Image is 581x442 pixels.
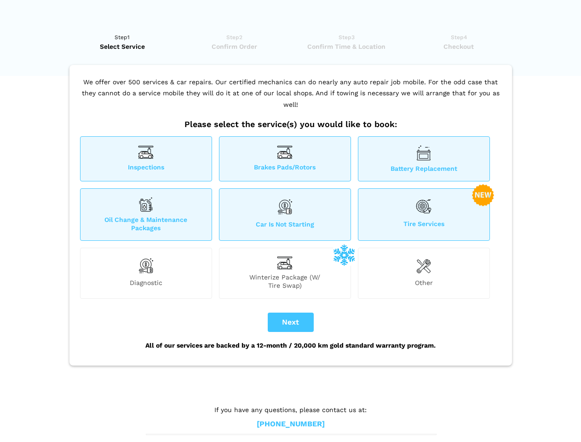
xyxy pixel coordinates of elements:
span: Inspections [81,163,212,173]
span: Other [358,279,489,290]
img: new-badge-2-48.png [472,184,494,206]
button: Next [268,313,314,332]
span: Confirm Order [181,42,288,51]
span: Brakes Pads/Rotors [219,163,351,173]
span: Confirm Time & Location [293,42,400,51]
a: Step4 [406,33,512,51]
span: Checkout [406,42,512,51]
a: Step1 [69,33,176,51]
span: Battery Replacement [358,164,489,173]
a: [PHONE_NUMBER] [257,419,325,429]
img: winterize-icon_1.png [333,244,355,266]
span: Diagnostic [81,279,212,290]
a: Step2 [181,33,288,51]
div: All of our services are backed by a 12-month / 20,000 km gold standard warranty program. [78,332,504,359]
span: Car is not starting [219,220,351,232]
span: Tire Services [358,220,489,232]
span: Winterize Package (W/ Tire Swap) [219,273,351,290]
p: If you have any questions, please contact us at: [146,405,436,415]
a: Step3 [293,33,400,51]
span: Oil Change & Maintenance Packages [81,215,212,232]
p: We offer over 500 services & car repairs. Our certified mechanics can do nearly any auto repair j... [78,76,504,120]
h2: Please select the service(s) you would like to book: [78,119,504,129]
span: Select Service [69,42,176,51]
